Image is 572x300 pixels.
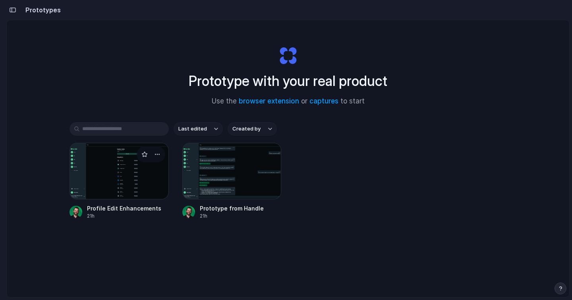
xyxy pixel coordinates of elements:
[189,70,387,92] h1: Prototype with your real product
[174,122,223,136] button: Last edited
[200,204,264,212] div: Prototype from Handle
[228,122,277,136] button: Created by
[232,125,261,133] span: Created by
[87,204,161,212] div: Profile Edit Enhancements
[200,212,264,220] div: 21h
[22,5,61,15] h2: Prototypes
[182,143,282,220] a: Prototype from HandlePrototype from Handle21h
[212,96,365,107] span: Use the or to start
[178,125,207,133] span: Last edited
[70,143,169,220] a: Profile Edit EnhancementsProfile Edit Enhancements21h
[87,212,161,220] div: 21h
[309,97,338,105] a: captures
[239,97,299,105] a: browser extension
